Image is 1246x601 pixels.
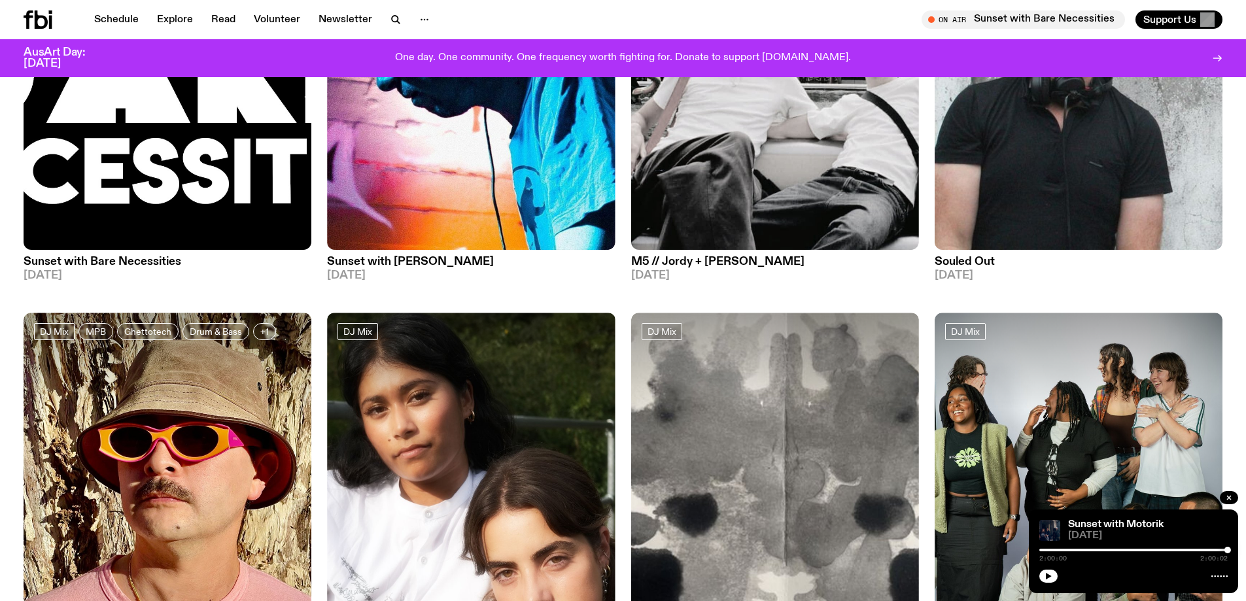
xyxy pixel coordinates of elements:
[631,250,919,281] a: M5 // Jordy + [PERSON_NAME][DATE]
[935,256,1222,267] h3: Souled Out
[24,47,107,69] h3: AusArt Day: [DATE]
[24,256,311,267] h3: Sunset with Bare Necessities
[1068,519,1164,530] a: Sunset with Motorik
[34,323,75,340] a: DJ Mix
[631,256,919,267] h3: M5 // Jordy + [PERSON_NAME]
[1039,555,1067,562] span: 2:00:00
[246,10,308,29] a: Volunteer
[182,323,249,340] a: Drum & Bass
[935,250,1222,281] a: Souled Out[DATE]
[642,323,682,340] a: DJ Mix
[117,323,179,340] a: Ghettotech
[945,323,986,340] a: DJ Mix
[327,256,615,267] h3: Sunset with [PERSON_NAME]
[190,327,242,337] span: Drum & Bass
[124,327,171,337] span: Ghettotech
[631,270,919,281] span: [DATE]
[935,270,1222,281] span: [DATE]
[260,327,269,337] span: +1
[86,327,106,337] span: MPB
[203,10,243,29] a: Read
[1068,531,1228,541] span: [DATE]
[149,10,201,29] a: Explore
[951,327,980,337] span: DJ Mix
[327,270,615,281] span: [DATE]
[40,327,69,337] span: DJ Mix
[253,323,276,340] button: +1
[24,250,311,281] a: Sunset with Bare Necessities[DATE]
[922,10,1125,29] button: On AirSunset with Bare Necessities
[327,250,615,281] a: Sunset with [PERSON_NAME][DATE]
[343,327,372,337] span: DJ Mix
[395,52,851,64] p: One day. One community. One frequency worth fighting for. Donate to support [DOMAIN_NAME].
[1135,10,1222,29] button: Support Us
[648,327,676,337] span: DJ Mix
[86,10,147,29] a: Schedule
[311,10,380,29] a: Newsletter
[24,270,311,281] span: [DATE]
[337,323,378,340] a: DJ Mix
[1143,14,1196,26] span: Support Us
[78,323,113,340] a: MPB
[1200,555,1228,562] span: 2:00:02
